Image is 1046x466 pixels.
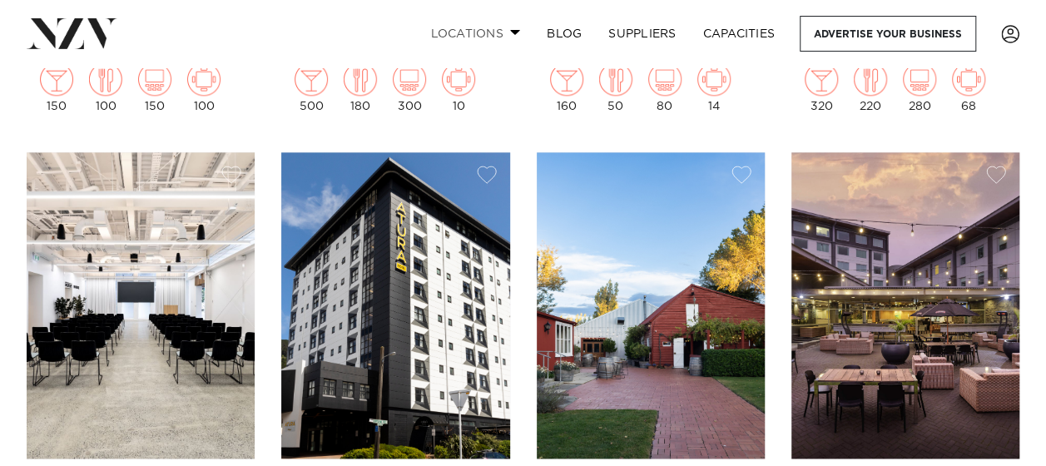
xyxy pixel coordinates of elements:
div: 150 [40,62,73,112]
div: 220 [854,62,887,112]
img: dining.png [344,62,377,96]
img: cocktail.png [550,62,583,96]
div: 180 [344,62,377,112]
a: Capacities [690,16,789,52]
img: dining.png [89,62,122,96]
img: theatre.png [138,62,171,96]
img: cocktail.png [40,62,73,96]
div: 500 [295,62,328,112]
img: theatre.png [648,62,682,96]
img: meeting.png [187,62,221,96]
a: BLOG [533,16,595,52]
div: 320 [805,62,838,112]
a: Advertise your business [800,16,976,52]
div: 50 [599,62,632,112]
div: 10 [442,62,475,112]
img: cocktail.png [805,62,838,96]
img: meeting.png [952,62,985,96]
div: 100 [89,62,122,112]
img: meeting.png [697,62,731,96]
a: Locations [417,16,533,52]
img: theatre.png [393,62,426,96]
div: 160 [550,62,583,112]
img: dining.png [599,62,632,96]
div: 14 [697,62,731,112]
div: 80 [648,62,682,112]
div: 280 [903,62,936,112]
div: 150 [138,62,171,112]
img: cocktail.png [295,62,328,96]
img: dining.png [854,62,887,96]
a: SUPPLIERS [595,16,689,52]
div: 300 [393,62,426,112]
div: 100 [187,62,221,112]
img: theatre.png [903,62,936,96]
img: meeting.png [442,62,475,96]
img: nzv-logo.png [27,18,117,48]
div: 68 [952,62,985,112]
